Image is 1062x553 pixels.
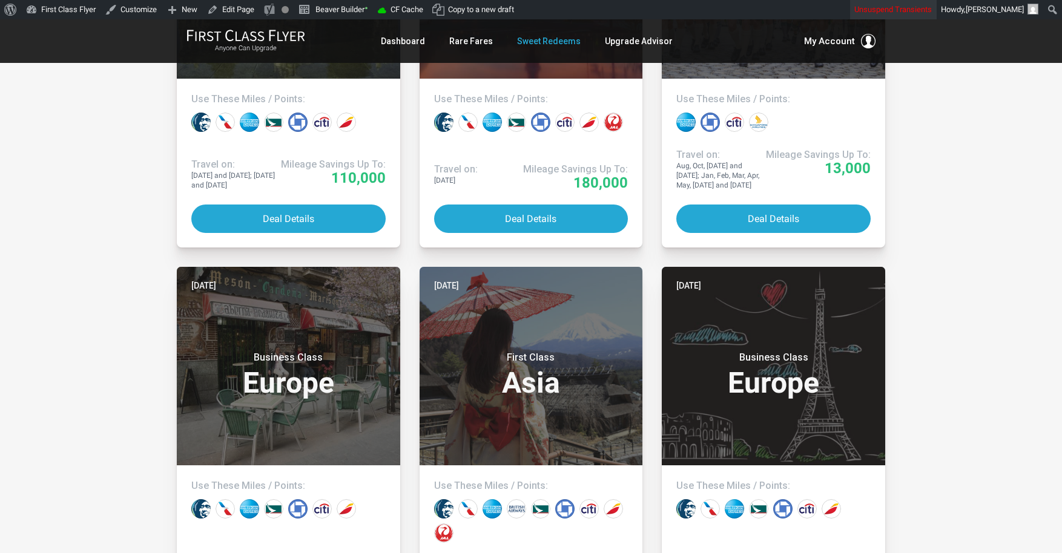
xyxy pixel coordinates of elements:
[676,205,871,233] button: Deal Details
[579,499,599,519] div: Citi points
[804,34,876,48] button: My Account
[216,113,235,132] div: American miles
[288,113,308,132] div: Chase points
[191,205,386,233] button: Deal Details
[605,30,673,52] a: Upgrade Advisor
[434,113,453,132] div: Alaska miles
[240,499,259,519] div: Amex points
[458,499,478,519] div: American miles
[854,5,932,14] span: Unsuspend Transients
[458,113,478,132] div: American miles
[434,499,453,519] div: Alaska miles
[507,499,526,519] div: British Airways miles
[191,279,216,292] time: [DATE]
[483,113,502,132] div: Amex points
[434,205,628,233] button: Deal Details
[555,499,575,519] div: Chase points
[191,352,386,398] h3: Europe
[966,5,1024,14] span: [PERSON_NAME]
[531,113,550,132] div: Chase points
[698,352,849,364] small: Business Class
[579,113,599,132] div: Iberia miles
[364,2,368,15] span: •
[186,44,305,53] small: Anyone Can Upgrade
[288,499,308,519] div: Chase points
[264,113,283,132] div: Cathay Pacific miles
[434,480,628,492] h4: Use These Miles / Points:
[337,113,356,132] div: Iberia miles
[507,113,526,132] div: Cathay Pacific miles
[749,499,768,519] div: Cathay Pacific miles
[725,113,744,132] div: Citi points
[191,499,211,519] div: Alaska miles
[312,113,332,132] div: Citi points
[434,279,459,292] time: [DATE]
[797,499,817,519] div: Citi points
[701,113,720,132] div: Chase points
[483,499,502,519] div: Amex points
[725,499,744,519] div: Amex points
[312,499,332,519] div: Citi points
[191,113,211,132] div: Alaska miles
[186,29,305,42] img: First Class Flyer
[434,93,628,105] h4: Use These Miles / Points:
[449,30,493,52] a: Rare Fares
[749,113,768,132] div: Singapore Airlines miles
[676,499,696,519] div: Alaska miles
[676,480,871,492] h4: Use These Miles / Points:
[604,113,623,132] div: Japan miles
[455,352,607,364] small: First Class
[381,30,425,52] a: Dashboard
[213,352,364,364] small: Business Class
[517,30,581,52] a: Sweet Redeems
[434,523,453,543] div: Japan miles
[216,499,235,519] div: American miles
[264,499,283,519] div: Cathay Pacific miles
[701,499,720,519] div: American miles
[676,113,696,132] div: Amex points
[676,93,871,105] h4: Use These Miles / Points:
[191,480,386,492] h4: Use These Miles / Points:
[434,352,628,398] h3: Asia
[604,499,623,519] div: Iberia miles
[773,499,793,519] div: Chase points
[822,499,841,519] div: Iberia miles
[337,499,356,519] div: Iberia miles
[555,113,575,132] div: Citi points
[191,93,386,105] h4: Use These Miles / Points:
[531,499,550,519] div: Cathay Pacific miles
[676,352,871,398] h3: Europe
[186,29,305,53] a: First Class FlyerAnyone Can Upgrade
[804,34,855,48] span: My Account
[676,279,701,292] time: [DATE]
[240,113,259,132] div: Amex points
